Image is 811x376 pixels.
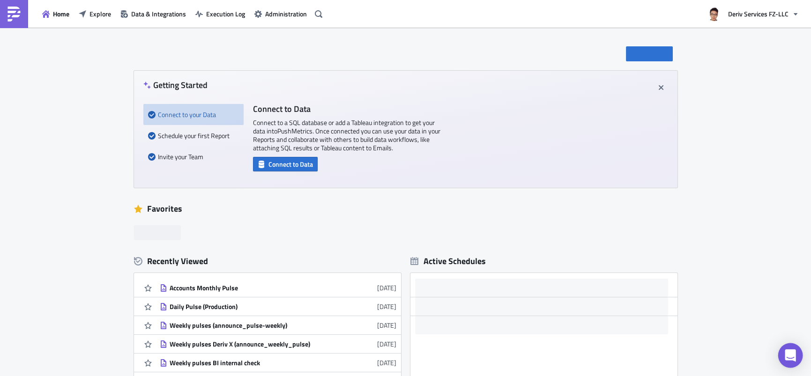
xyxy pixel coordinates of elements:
button: Explore [74,7,116,21]
div: Invite your Team [148,146,239,167]
button: Execution Log [191,7,250,21]
p: Connect to a SQL database or add a Tableau integration to get your data into PushMetrics . Once c... [253,118,440,152]
div: Active Schedules [410,256,486,266]
h4: Getting Started [143,80,208,90]
time: 2025-05-19T08:52:35Z [377,320,396,330]
span: Data & Integrations [131,9,186,19]
span: Explore [89,9,111,19]
span: Deriv Services FZ-LLC [728,9,789,19]
button: Deriv Services FZ-LLC [701,4,804,24]
span: Home [53,9,69,19]
div: Weekly pulses BI internal check [170,359,334,367]
span: Execution Log [206,9,245,19]
img: PushMetrics [7,7,22,22]
div: Schedule your first Report [148,125,239,146]
div: Weekly pulses (announce_pulse-weekly) [170,321,334,330]
div: Connect to your Data [148,104,239,125]
time: 2025-07-01T10:34:45Z [377,283,396,293]
h4: Connect to Data [253,104,440,114]
a: Accounts Monthly Pulse[DATE] [160,279,396,297]
a: Connect to Data [253,158,318,168]
button: Administration [250,7,312,21]
time: 2025-05-19T08:50:01Z [377,358,396,368]
a: Weekly pulses BI internal check[DATE] [160,354,396,372]
a: Weekly pulses (announce_pulse-weekly)[DATE] [160,316,396,334]
div: Weekly pulses Deriv X (announce_weekly_pulse) [170,340,334,348]
div: Daily Pulse (Production) [170,302,334,311]
button: Home [37,7,74,21]
span: Connect to Data [268,159,313,169]
div: Open Intercom Messenger [778,343,803,368]
div: Favorites [134,202,677,216]
a: Daily Pulse (Production)[DATE] [160,297,396,316]
button: Connect to Data [253,157,318,171]
time: 2025-05-19T08:50:50Z [377,339,396,349]
span: Administration [265,9,307,19]
button: Data & Integrations [116,7,191,21]
time: 2025-06-11T06:44:29Z [377,302,396,311]
a: Weekly pulses Deriv X (announce_weekly_pulse)[DATE] [160,335,396,353]
div: Accounts Monthly Pulse [170,284,334,292]
div: Recently Viewed [134,254,401,268]
img: Avatar [706,6,722,22]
